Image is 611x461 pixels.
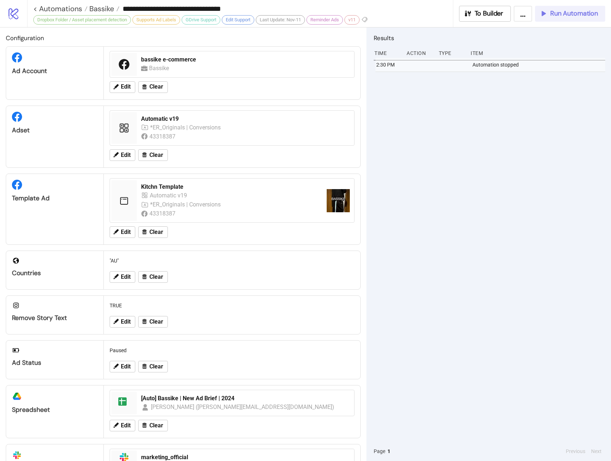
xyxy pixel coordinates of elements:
button: Edit [110,226,135,238]
button: Edit [110,81,135,93]
div: Time [374,46,401,60]
button: To Builder [459,6,511,22]
div: Automatic v19 [150,191,188,200]
div: [PERSON_NAME] ([PERSON_NAME][EMAIL_ADDRESS][DOMAIN_NAME]) [151,402,335,411]
div: Reminder Ads [306,15,343,25]
h2: Configuration [6,33,361,43]
span: Edit [121,363,131,370]
span: Run Automation [550,9,598,18]
div: Paused [107,343,357,357]
button: Previous [564,447,587,455]
button: Edit [110,420,135,431]
div: Supports Ad Labels [132,15,180,25]
div: Kitchn Template [141,183,321,191]
span: Page [374,447,385,455]
button: Clear [138,361,168,372]
button: 1 [385,447,393,455]
button: Clear [138,81,168,93]
div: *ER_Originals | Conversions [150,123,222,132]
span: Edit [121,274,131,280]
button: ... [514,6,532,22]
div: 43318387 [149,132,177,141]
div: Automatic v19 [141,115,350,123]
div: Ad Status [12,359,98,367]
span: Clear [149,363,163,370]
div: Adset [12,126,98,135]
div: Dropbox Folder / Asset placement detection [33,15,131,25]
div: bassike e-commerce [141,56,350,64]
button: Edit [110,149,135,161]
span: Clear [149,84,163,90]
div: Type [438,46,465,60]
div: Remove Story Text [12,314,98,322]
div: v11 [344,15,360,25]
span: Clear [149,319,163,325]
span: Edit [121,152,131,158]
div: *ER_Originals | Conversions [150,200,222,209]
button: Clear [138,226,168,238]
button: Edit [110,271,135,283]
span: Edit [121,319,131,325]
span: Edit [121,422,131,429]
button: Clear [138,149,168,161]
div: GDrive Support [182,15,220,25]
img: https://scontent.fmnl25-8.fna.fbcdn.net/v/t15.5256-10/538381676_1670524073604994_3817829372521593... [327,189,350,212]
div: Ad Account [12,67,98,75]
div: Edit Support [222,15,254,25]
button: Edit [110,316,135,328]
span: Edit [121,229,131,235]
button: Run Automation [535,6,605,22]
div: Bassike [149,64,171,73]
div: Last Update: Nov-11 [256,15,305,25]
a: Bassike [88,5,119,12]
h2: Results [374,33,605,43]
div: 2:30 PM [375,58,403,72]
div: Countries [12,269,98,277]
span: Clear [149,422,163,429]
div: "AU" [107,254,357,268]
button: Next [589,447,604,455]
span: Edit [121,84,131,90]
div: 43318387 [149,209,177,218]
div: Spreadsheet [12,406,98,414]
div: [Auto] Bassike | New Ad Brief | 2024 [141,394,350,402]
button: Clear [138,420,168,431]
button: Clear [138,271,168,283]
div: Automation stopped [472,58,607,72]
a: < Automations [33,5,88,12]
div: Template Ad [12,194,98,202]
button: Clear [138,316,168,328]
span: Bassike [88,4,114,13]
div: Item [470,46,605,60]
span: Clear [149,229,163,235]
div: Action [406,46,433,60]
button: Edit [110,361,135,372]
span: Clear [149,152,163,158]
span: Clear [149,274,163,280]
div: TRUE [107,299,357,312]
span: To Builder [475,9,504,18]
